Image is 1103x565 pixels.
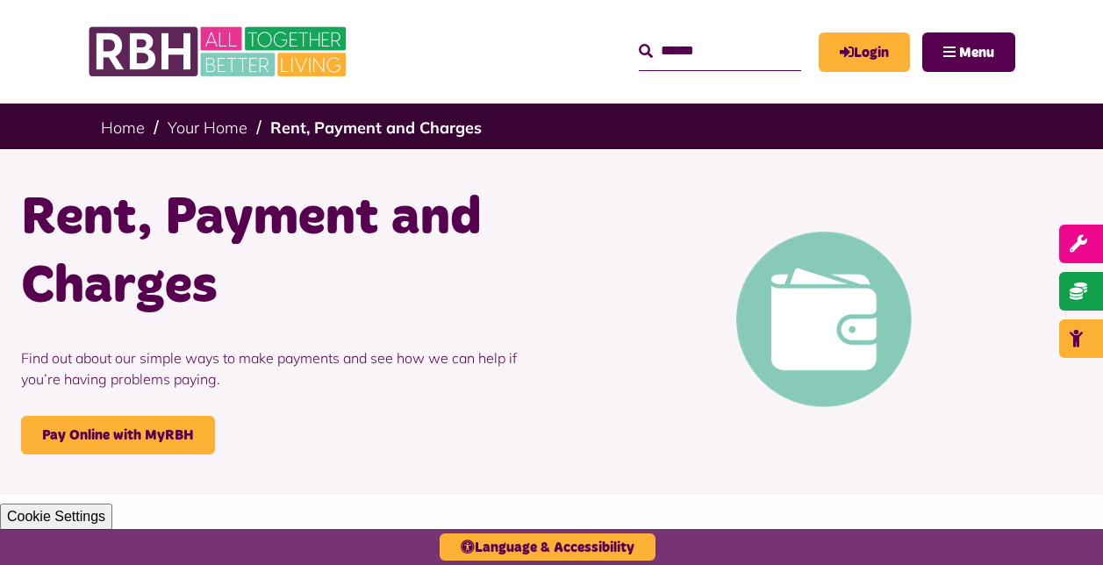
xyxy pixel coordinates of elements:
[270,118,482,138] a: Rent, Payment and Charges
[736,232,912,407] img: Pay Rent
[21,321,539,416] p: Find out about our simple ways to make payments and see how we can help if you’re having problems...
[819,32,910,72] a: MyRBH
[922,32,1015,72] button: Navigation
[21,184,539,321] h1: Rent, Payment and Charges
[440,533,655,561] button: Language & Accessibility
[21,416,215,454] a: Pay Online with MyRBH
[959,46,994,60] span: Menu
[88,18,351,86] img: RBH
[168,118,247,138] a: Your Home
[101,118,145,138] a: Home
